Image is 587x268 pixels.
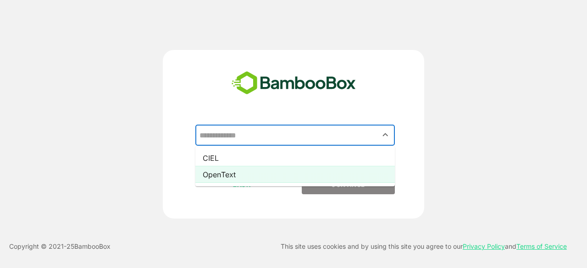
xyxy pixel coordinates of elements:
li: OpenText [195,166,395,183]
p: Copyright © 2021- 25 BambooBox [9,241,111,252]
a: Privacy Policy [463,242,505,250]
p: This site uses cookies and by using this site you agree to our and [281,241,567,252]
img: bamboobox [227,68,361,98]
button: Close [379,129,392,141]
a: Terms of Service [516,242,567,250]
li: CIEL [195,150,395,166]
